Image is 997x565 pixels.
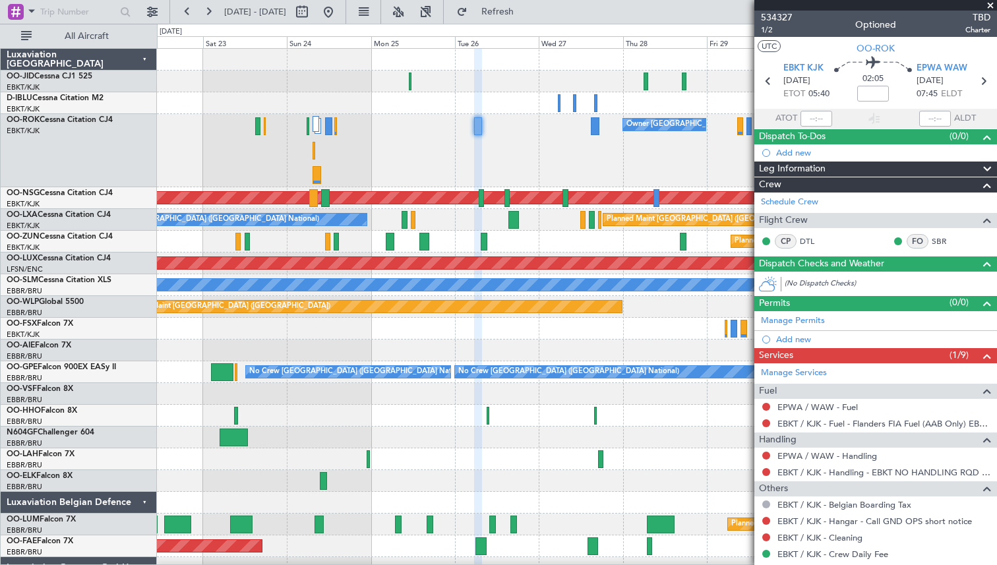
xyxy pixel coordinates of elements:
span: OO-FAE [7,537,37,545]
div: Fri 29 [707,36,791,48]
a: EBKT / KJK - Fuel - Flanders FIA Fuel (AAB Only) EBKT / KJK [777,418,990,429]
a: OO-AIEFalcon 7X [7,342,71,349]
a: N604GFChallenger 604 [7,429,94,436]
span: Charter [965,24,990,36]
span: OO-SLM [7,276,38,284]
span: 534327 [761,11,793,24]
div: Thu 28 [623,36,707,48]
div: (No Dispatch Checks) [785,278,997,292]
span: TBD [965,11,990,24]
a: EBKT/KJK [7,82,40,92]
div: Add new [776,334,990,345]
a: EBBR/BRU [7,417,42,427]
a: OO-ZUNCessna Citation CJ4 [7,233,113,241]
span: All Aircraft [34,32,139,41]
a: EPWA / WAW - Fuel [777,401,858,413]
a: EBBR/BRU [7,547,42,557]
a: OO-LUXCessna Citation CJ4 [7,254,111,262]
a: EBBR/BRU [7,308,42,318]
a: OO-JIDCessna CJ1 525 [7,73,92,80]
span: OO-HHO [7,407,41,415]
a: EBKT / KJK - Cleaning [777,532,862,543]
span: EBKT KJK [783,62,824,75]
a: EBBR/BRU [7,395,42,405]
a: OO-FSXFalcon 7X [7,320,73,328]
a: OO-LAHFalcon 7X [7,450,75,458]
div: Planned Maint Kortrijk-[GEOGRAPHIC_DATA] [735,231,888,251]
a: EBKT/KJK [7,221,40,231]
div: Sat 23 [203,36,287,48]
a: OO-LXACessna Citation CJ4 [7,211,111,219]
a: EBBR/BRU [7,373,42,383]
span: OO-ZUN [7,233,40,241]
span: Fuel [759,384,777,399]
div: Sun 24 [287,36,371,48]
div: Add new [776,147,990,158]
span: Permits [759,296,790,311]
span: OO-LAH [7,450,38,458]
div: [DATE] [160,26,182,38]
span: OO-ELK [7,472,36,480]
span: [DATE] - [DATE] [224,6,286,18]
div: Planned Maint [GEOGRAPHIC_DATA] ([GEOGRAPHIC_DATA] National) [731,514,970,534]
span: Dispatch Checks and Weather [759,256,884,272]
a: D-IBLUCessna Citation M2 [7,94,104,102]
span: 05:40 [808,88,830,101]
span: OO-AIE [7,342,35,349]
span: Leg Information [759,162,826,177]
span: OO-LUM [7,516,40,523]
span: Others [759,481,788,496]
span: Services [759,348,793,363]
span: [DATE] [917,74,944,88]
span: ATOT [775,112,797,125]
div: FO [907,234,928,249]
span: N604GF [7,429,38,436]
a: EBKT / KJK - Crew Daily Fee [777,549,888,560]
div: Planned Maint [GEOGRAPHIC_DATA] ([GEOGRAPHIC_DATA] National) [607,210,845,229]
button: UTC [758,40,781,52]
div: Fri 22 [119,36,203,48]
a: EBKT / KJK - Hangar - Call GND OPS short notice [777,516,972,527]
button: Refresh [450,1,529,22]
span: (0/0) [950,295,969,309]
div: Tue 26 [455,36,539,48]
a: Schedule Crew [761,196,818,209]
a: EBBR/BRU [7,525,42,535]
a: SBR [932,235,961,247]
a: EPWA / WAW - Handling [777,450,877,461]
span: ALDT [954,112,976,125]
span: OO-LXA [7,211,38,219]
a: LFSN/ENC [7,264,43,274]
span: ELDT [941,88,962,101]
span: Refresh [470,7,526,16]
span: Dispatch To-Dos [759,129,826,144]
a: EBBR/BRU [7,351,42,361]
a: OO-ROKCessna Citation CJ4 [7,116,113,124]
span: OO-NSG [7,189,40,197]
span: OO-LUX [7,254,38,262]
a: EBBR/BRU [7,438,42,448]
span: Handling [759,432,797,448]
span: OO-FSX [7,320,37,328]
a: OO-VSFFalcon 8X [7,385,73,393]
span: OO-GPE [7,363,38,371]
span: Crew [759,177,781,193]
span: OO-ROK [857,42,895,55]
div: Planned Maint [GEOGRAPHIC_DATA] ([GEOGRAPHIC_DATA]) [123,297,330,316]
span: (1/9) [950,348,969,362]
button: All Aircraft [15,26,143,47]
span: 02:05 [862,73,884,86]
span: D-IBLU [7,94,32,102]
a: EBKT/KJK [7,243,40,253]
span: Flight Crew [759,213,808,228]
div: Mon 25 [371,36,455,48]
a: OO-SLMCessna Citation XLS [7,276,111,284]
a: EBBR/BRU [7,460,42,470]
a: Manage Services [761,367,827,380]
a: DTL [800,235,830,247]
a: OO-LUMFalcon 7X [7,516,76,523]
a: EBKT/KJK [7,126,40,136]
a: Manage Permits [761,314,825,328]
input: Trip Number [40,2,116,22]
span: OO-JID [7,73,34,80]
